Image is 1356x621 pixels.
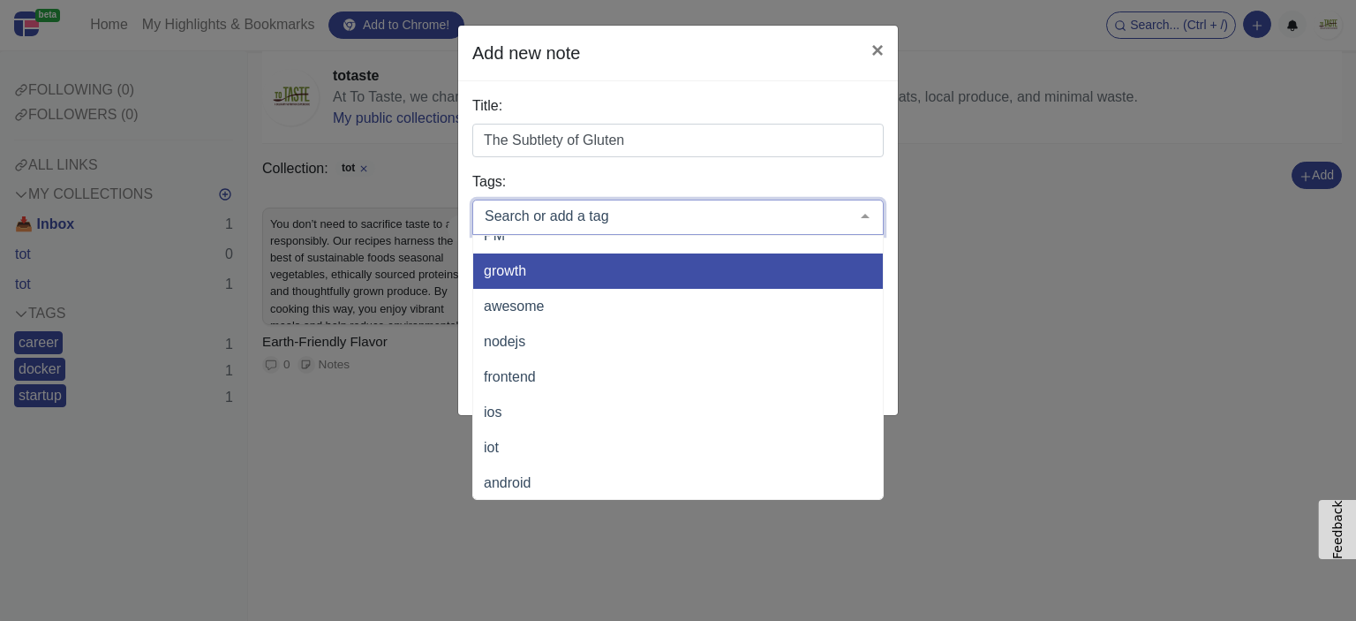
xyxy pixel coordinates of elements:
[484,334,525,349] span: nodejs
[484,440,499,455] span: iot
[484,405,501,420] span: ios
[480,208,847,225] input: Search or add a tag
[857,26,898,75] button: Close
[472,95,884,117] label: Title:
[1330,500,1345,559] span: Feedback
[472,124,884,157] input: Note title
[472,171,884,193] label: Tags:
[484,369,536,384] span: frontend
[484,299,544,314] span: awesome
[484,475,531,490] span: android
[484,228,505,243] span: PM
[472,40,580,66] h5: Add new note
[484,263,526,278] span: growth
